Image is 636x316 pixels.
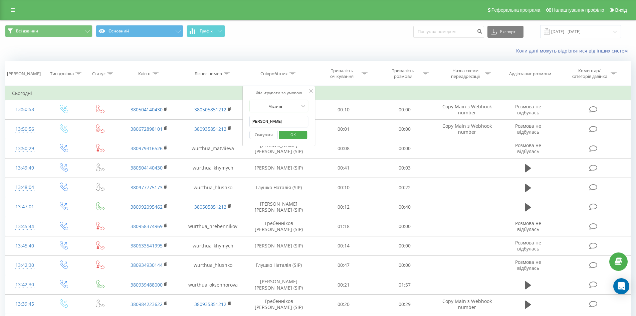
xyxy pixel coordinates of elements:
[374,217,435,236] td: 00:00
[131,282,163,288] a: 380939488000
[12,259,38,272] div: 13:42:30
[131,106,163,113] a: 380504140430
[181,217,244,236] td: wurthua_hrebennikov
[516,47,631,54] a: Коли дані можуть відрізнятися вiд інших систем
[374,119,435,139] td: 00:00
[260,71,288,77] div: Співробітник
[245,255,313,275] td: Глушко Наталія (SIP)
[313,217,374,236] td: 01:18
[374,295,435,314] td: 00:29
[181,139,244,158] td: wurthua_matviieva
[245,158,313,178] td: [PERSON_NAME] (SIP)
[313,295,374,314] td: 00:20
[187,25,225,37] button: Графік
[131,262,163,268] a: 380934930144
[131,242,163,249] a: 380633541995
[487,26,523,38] button: Експорт
[245,236,313,255] td: [PERSON_NAME] (SIP)
[515,142,541,154] span: Розмова не відбулась
[200,29,213,33] span: Графік
[131,145,163,151] a: 380979316526
[313,255,374,275] td: 00:47
[413,26,484,38] input: Пошук за номером
[12,220,38,233] div: 13:45:44
[50,71,74,77] div: Тип дзвінка
[374,100,435,119] td: 00:00
[249,90,308,96] div: Фільтрувати за умовою
[313,197,374,217] td: 00:12
[181,178,244,197] td: wurthua_hlushko
[12,200,38,213] div: 13:47:01
[92,71,105,77] div: Статус
[138,71,151,77] div: Клієнт
[515,220,541,232] span: Розмова не відбулась
[515,103,541,116] span: Розмова не відбулась
[613,278,629,294] div: Open Intercom Messenger
[515,239,541,252] span: Розмова не відбулась
[374,139,435,158] td: 00:00
[313,158,374,178] td: 00:41
[435,119,498,139] td: Copy Main з Webhook number
[313,100,374,119] td: 00:10
[515,123,541,135] span: Розмова не відбулась
[194,301,226,307] a: 380935851212
[194,106,226,113] a: 380505851212
[181,236,244,255] td: wurthua_khymych
[181,275,244,295] td: wurthua_oksenhorova
[245,178,313,197] td: Глушко Наталія (SIP)
[131,165,163,171] a: 380504140430
[5,87,631,100] td: Сьогодні
[447,68,483,79] div: Назва схеми переадресації
[194,126,226,132] a: 380935851212
[515,259,541,271] span: Розмова не відбулась
[385,68,421,79] div: Тривалість розмови
[195,71,222,77] div: Бізнес номер
[279,131,307,139] button: OK
[96,25,183,37] button: Основний
[313,236,374,255] td: 00:14
[374,236,435,255] td: 00:00
[245,295,313,314] td: Гребенніков [PERSON_NAME] (SIP)
[181,255,244,275] td: wurthua_hlushko
[313,275,374,295] td: 00:21
[194,204,226,210] a: 380505851212
[374,197,435,217] td: 00:40
[491,7,541,13] span: Реферальна програма
[181,158,244,178] td: wurthua_khymych
[131,184,163,191] a: 380977775173
[249,131,278,139] button: Скасувати
[374,178,435,197] td: 00:22
[12,239,38,252] div: 13:45:40
[16,28,38,34] span: Всі дзвінки
[245,275,313,295] td: [PERSON_NAME] [PERSON_NAME] (SIP)
[552,7,604,13] span: Налаштування профілю
[12,181,38,194] div: 13:48:04
[131,301,163,307] a: 380984223622
[615,7,627,13] span: Вихід
[284,129,302,140] span: OK
[245,197,313,217] td: [PERSON_NAME] [PERSON_NAME] (SIP)
[313,139,374,158] td: 00:08
[12,123,38,136] div: 13:50:56
[435,100,498,119] td: Copy Main з Webhook number
[570,68,609,79] div: Коментар/категорія дзвінка
[245,139,313,158] td: [PERSON_NAME] [PERSON_NAME] (SIP)
[12,162,38,175] div: 13:49:49
[509,71,551,77] div: Аудіозапис розмови
[374,255,435,275] td: 00:00
[374,275,435,295] td: 01:57
[5,25,92,37] button: Всі дзвінки
[313,178,374,197] td: 00:10
[12,298,38,311] div: 13:39:45
[12,142,38,155] div: 13:50:29
[313,119,374,139] td: 00:01
[131,223,163,229] a: 380958374969
[245,217,313,236] td: Гребенніков [PERSON_NAME] (SIP)
[435,295,498,314] td: Copy Main з Webhook number
[131,126,163,132] a: 380672898101
[12,278,38,291] div: 13:42:30
[249,116,308,127] input: Введіть значення
[131,204,163,210] a: 380992095462
[374,158,435,178] td: 00:03
[324,68,360,79] div: Тривалість очікування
